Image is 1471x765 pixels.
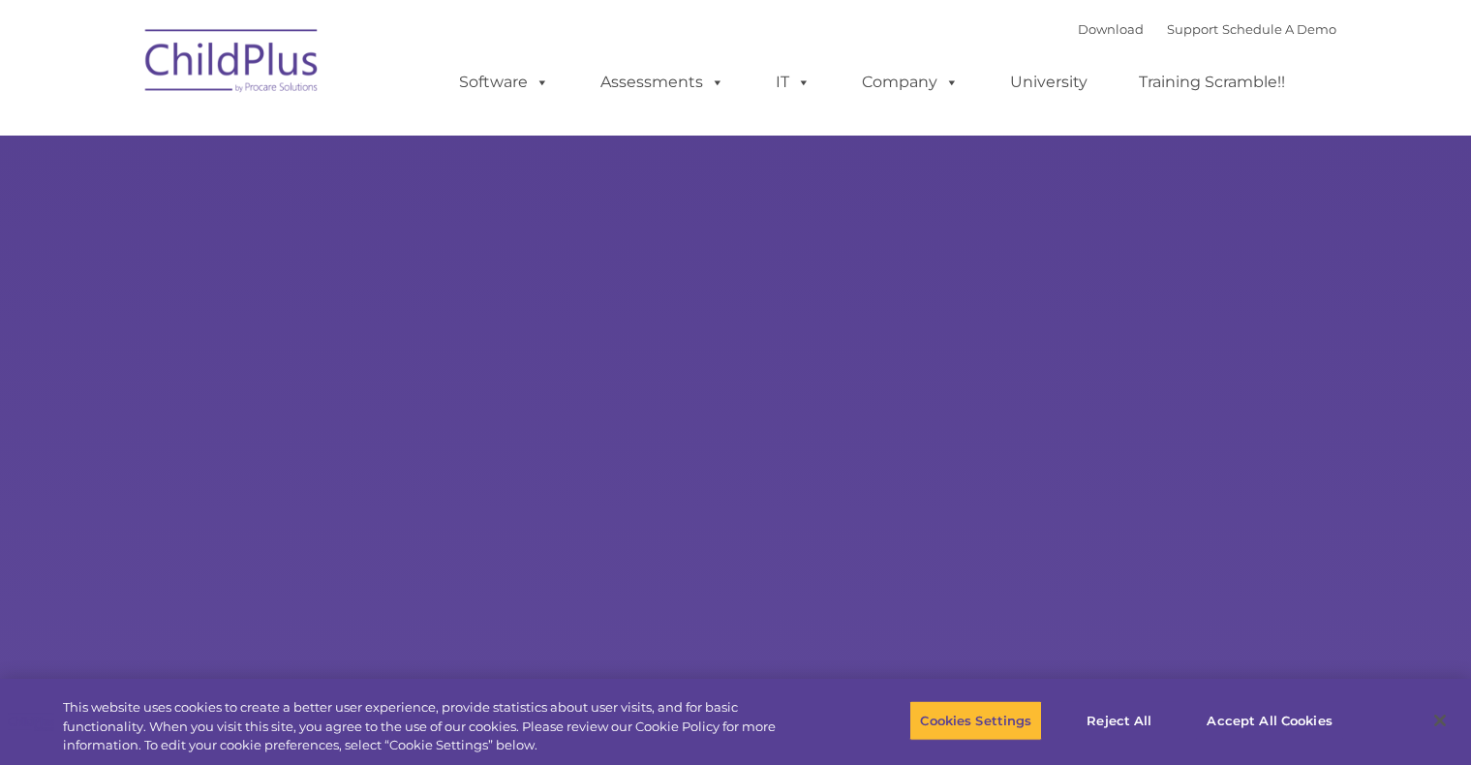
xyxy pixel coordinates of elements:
a: IT [756,63,830,102]
img: ChildPlus by Procare Solutions [136,15,329,112]
a: Download [1078,21,1144,37]
a: Software [440,63,568,102]
button: Close [1419,699,1461,742]
button: Reject All [1058,700,1180,741]
a: Assessments [581,63,744,102]
a: Support [1167,21,1218,37]
div: This website uses cookies to create a better user experience, provide statistics about user visit... [63,698,809,755]
font: | [1078,21,1336,37]
a: University [991,63,1107,102]
button: Cookies Settings [909,700,1042,741]
a: Schedule A Demo [1222,21,1336,37]
button: Accept All Cookies [1196,700,1342,741]
a: Training Scramble!! [1119,63,1304,102]
a: Company [843,63,978,102]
